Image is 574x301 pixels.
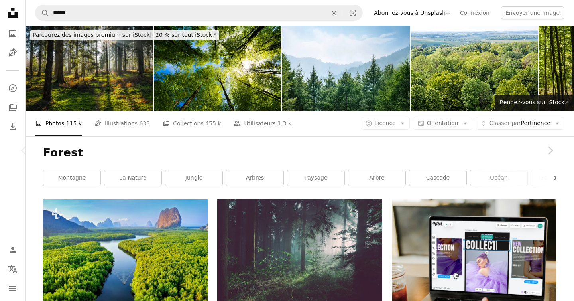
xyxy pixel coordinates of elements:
[226,170,283,186] a: arbres
[35,5,363,21] form: Rechercher des visuels sur tout le site
[26,26,224,45] a: Parcourez des images premium sur iStock|- 20 % sur tout iStock↗
[526,112,574,189] a: Suivant
[5,80,21,96] a: Explorer
[165,170,222,186] a: jungle
[5,99,21,115] a: Collections
[277,119,291,128] span: 1,3 k
[282,26,410,111] img: Mountains and forests
[489,119,550,127] span: Pertinence
[325,5,343,20] button: Effacer
[287,170,344,186] a: paysage
[348,170,405,186] a: arbre
[369,6,455,19] a: Abonnez-vous à Unsplash+
[409,170,466,186] a: cascade
[470,170,527,186] a: océan
[500,99,569,105] span: Rendez-vous sur iStock ↗
[43,146,556,160] h1: Forest
[33,32,217,38] span: - 20 % sur tout iStock ↗
[495,95,574,111] a: Rendez-vous sur iStock↗
[154,26,281,111] img: une vue vers le haut dans le ciel de direction d’arbres
[26,26,153,111] img: Forêt idyllique clairière illuminée par les rayons du soleil soleil bois arbres panorama
[43,250,208,257] a: Vue aérienne de la baie de Phang Nga avec les montagnes au lever du soleil en Thaïlande.
[35,5,49,20] button: Rechercher sur Unsplash
[427,120,458,126] span: Orientation
[104,170,161,186] a: la nature
[234,111,291,136] a: Utilisateurs 1,3 k
[5,242,21,258] a: Connexion / S’inscrire
[94,111,150,136] a: Illustrations 633
[455,6,494,19] a: Connexion
[375,120,396,126] span: Licence
[139,119,150,128] span: 633
[361,117,410,130] button: Licence
[5,280,21,296] button: Menu
[205,119,221,128] span: 455 k
[5,26,21,42] a: Photos
[217,250,382,257] a: arbres sur la forêt avec les rayons du soleil
[413,117,472,130] button: Orientation
[43,170,100,186] a: Montagne
[489,120,521,126] span: Classer par
[501,6,564,19] button: Envoyer une image
[5,45,21,61] a: Illustrations
[33,32,152,38] span: Parcourez des images premium sur iStock |
[476,117,564,130] button: Classer parPertinence
[163,111,221,136] a: Collections 455 k
[411,26,538,111] img: Scène d'été sur le champ de bataille de la Première Guerre mondiale, France
[343,5,362,20] button: Recherche de visuels
[5,261,21,277] button: Langue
